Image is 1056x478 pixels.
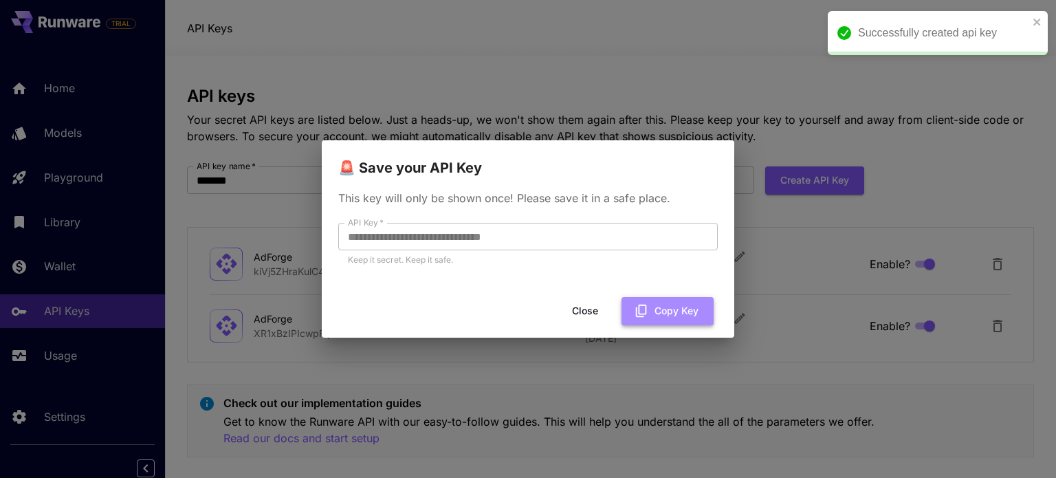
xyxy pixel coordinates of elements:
[554,297,616,325] button: Close
[858,25,1028,41] div: Successfully created api key
[621,297,714,325] button: Copy Key
[348,253,708,267] p: Keep it secret. Keep it safe.
[338,190,718,206] p: This key will only be shown once! Please save it in a safe place.
[1033,17,1042,28] button: close
[322,140,734,179] h2: 🚨 Save your API Key
[348,217,384,228] label: API Key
